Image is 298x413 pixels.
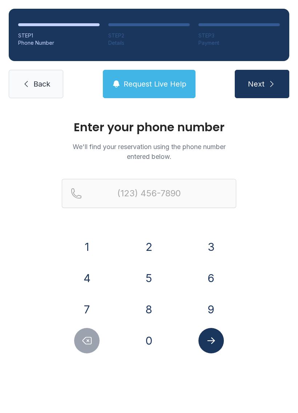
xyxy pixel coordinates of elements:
[74,234,100,260] button: 1
[248,79,265,89] span: Next
[198,39,280,47] div: Payment
[108,39,190,47] div: Details
[108,32,190,39] div: STEP 2
[136,297,162,322] button: 8
[198,297,224,322] button: 9
[18,39,100,47] div: Phone Number
[74,328,100,353] button: Delete number
[33,79,50,89] span: Back
[198,234,224,260] button: 3
[198,265,224,291] button: 6
[74,265,100,291] button: 4
[62,142,236,161] p: We'll find your reservation using the phone number entered below.
[62,179,236,208] input: Reservation phone number
[198,32,280,39] div: STEP 3
[198,328,224,353] button: Submit lookup form
[62,121,236,133] h1: Enter your phone number
[136,234,162,260] button: 2
[136,265,162,291] button: 5
[18,32,100,39] div: STEP 1
[74,297,100,322] button: 7
[136,328,162,353] button: 0
[124,79,186,89] span: Request Live Help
